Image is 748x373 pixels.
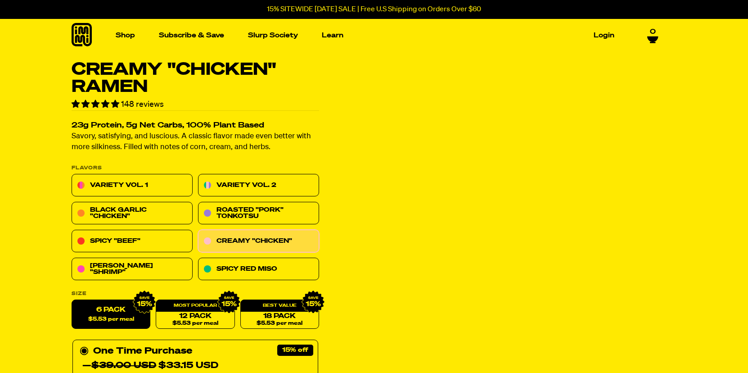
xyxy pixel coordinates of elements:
[72,258,193,281] a: [PERSON_NAME] "Shrimp"
[155,28,228,42] a: Subscribe & Save
[72,174,193,197] a: Variety Vol. 1
[72,100,121,109] span: 4.79 stars
[198,230,319,253] a: Creamy "Chicken"
[257,321,302,327] span: $5.53 per meal
[217,291,240,314] img: IMG_9632.png
[72,230,193,253] a: Spicy "Beef"
[72,202,193,225] a: Black Garlic "Chicken"
[302,291,325,314] img: IMG_9632.png
[121,100,164,109] span: 148 reviews
[112,19,618,52] nav: Main navigation
[112,28,139,42] a: Shop
[650,28,656,36] span: 0
[198,174,319,197] a: Variety Vol. 2
[72,300,150,329] label: 6 Pack
[72,61,319,96] h1: Creamy "Chicken" Ramen
[72,291,319,296] label: Size
[267,5,481,14] p: 15% SITEWIDE [DATE] SALE | Free U.S Shipping on Orders Over $60
[88,317,134,323] span: $5.53 per meal
[72,132,319,153] p: Savory, satisfying, and luscious. A classic flavor made even better with more silkiness. Filled w...
[172,321,218,327] span: $5.53 per meal
[72,122,319,130] h2: 23g Protein, 5g Net Carbs, 100% Plant Based
[72,166,319,171] p: Flavors
[82,359,218,373] div: — $33.15 USD
[80,344,311,373] div: One Time Purchase
[318,28,347,42] a: Learn
[198,202,319,225] a: Roasted "Pork" Tonkotsu
[198,258,319,281] a: Spicy Red Miso
[590,28,618,42] a: Login
[133,291,156,314] img: IMG_9632.png
[156,300,234,329] a: 12 Pack$5.53 per meal
[244,28,302,42] a: Slurp Society
[240,300,319,329] a: 18 Pack$5.53 per meal
[647,28,658,43] a: 0
[91,361,156,370] del: $39.00 USD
